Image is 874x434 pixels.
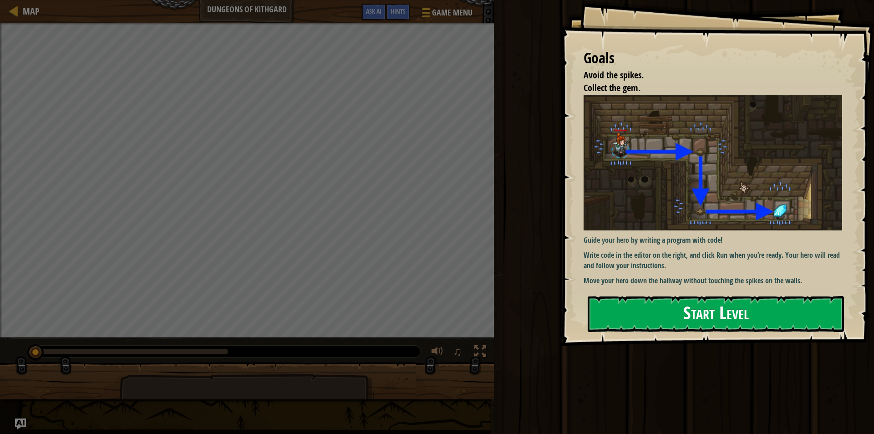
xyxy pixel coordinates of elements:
span: Map [23,5,40,17]
li: Avoid the spikes. [572,69,840,82]
button: Ask AI [361,4,386,20]
span: Game Menu [432,7,473,19]
button: Toggle fullscreen [471,343,489,362]
span: Hints [391,7,406,15]
span: Ask AI [366,7,381,15]
p: Move your hero down the hallway without touching the spikes on the walls. [584,276,849,286]
p: Write code in the editor on the right, and click Run when you’re ready. Your hero will read it an... [584,250,849,271]
img: Dungeons of kithgard [584,95,849,231]
button: Ask AI [15,419,26,429]
div: Goals [584,48,842,69]
button: Adjust volume [428,343,447,362]
button: Game Menu [415,4,478,25]
span: ♫ [453,345,462,358]
li: Collect the gem. [572,82,840,95]
button: ♫ [451,343,467,362]
button: Start Level [588,296,844,332]
p: Guide your hero by writing a program with code! [584,235,849,245]
span: Collect the gem. [584,82,640,94]
span: Avoid the spikes. [584,69,644,81]
a: Map [18,5,40,17]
